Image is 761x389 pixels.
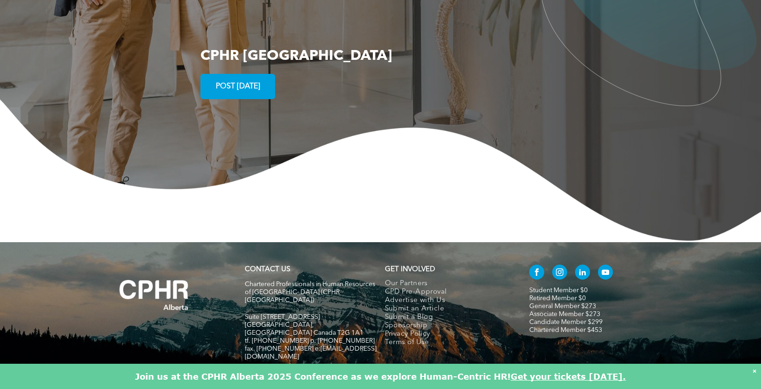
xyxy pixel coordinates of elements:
[385,266,435,273] span: GET INVOLVED
[529,287,588,294] a: Student Member $0
[529,311,600,317] a: Associate Member $273
[245,266,290,273] a: CONTACT US
[385,296,510,305] a: Advertise with Us
[245,346,377,360] span: fax. [PHONE_NUMBER] e:[EMAIL_ADDRESS][DOMAIN_NAME]
[213,78,263,96] span: POST [DATE]
[245,338,375,344] span: tf. [PHONE_NUMBER] p. [PHONE_NUMBER]
[529,319,603,325] a: Candidate Member $299
[385,330,510,339] a: Privacy Policy
[385,339,510,347] a: Terms of Use
[529,303,596,310] a: General Member $273
[552,265,567,282] a: instagram
[245,314,320,320] span: Suite [STREET_ADDRESS]
[385,313,510,322] a: Submit a Blog
[529,327,602,333] a: Chartered Member $453
[385,322,510,330] a: Sponsorship
[598,265,613,282] a: youtube
[245,281,375,303] span: Chartered Professionals in Human Resources of [GEOGRAPHIC_DATA] (CPHR [GEOGRAPHIC_DATA])
[753,366,756,375] div: Dismiss notification
[135,371,511,382] font: Join us at the CPHR Alberta 2025 Conference as we explore Human-Centric HR!
[511,371,626,382] a: Get your tickets [DATE].
[575,265,590,282] a: linkedin
[385,288,510,296] a: CPD Pre-Approval
[100,261,208,329] img: A white background with a few lines on it
[385,305,510,313] a: Submit an Article
[200,49,392,63] span: CPHR [GEOGRAPHIC_DATA]
[245,322,363,336] span: [GEOGRAPHIC_DATA], [GEOGRAPHIC_DATA] Canada T2G 1A1
[529,295,586,302] a: Retired Member $0
[529,265,544,282] a: facebook
[385,280,510,288] a: Our Partners
[200,74,275,99] a: POST [DATE]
